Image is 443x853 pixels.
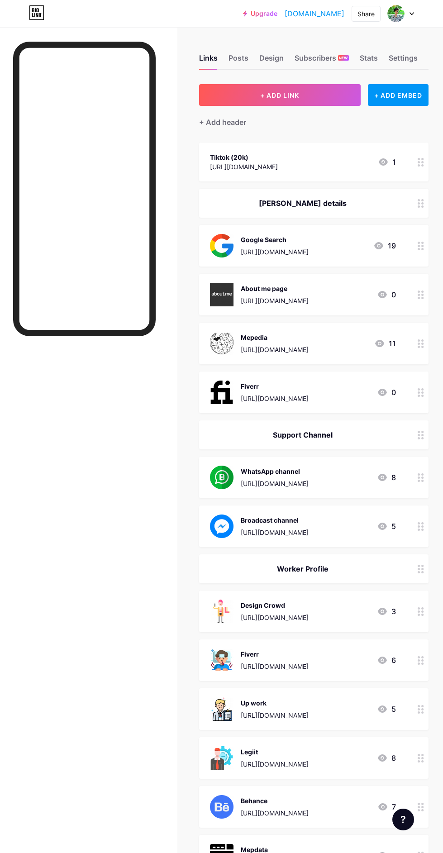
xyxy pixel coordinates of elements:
[360,52,378,69] div: Stats
[373,240,396,251] div: 19
[377,655,396,666] div: 6
[241,515,309,525] div: Broadcast channel
[368,84,429,106] div: + ADD EMBED
[241,247,309,257] div: [URL][DOMAIN_NAME]
[241,296,309,305] div: [URL][DOMAIN_NAME]
[210,648,233,672] img: Fiverr
[241,600,309,610] div: Design Crowd
[377,521,396,532] div: 5
[210,381,233,404] img: Fiverr
[210,152,278,162] div: Tiktok (20k)
[210,746,233,770] img: Legiit
[241,710,309,720] div: [URL][DOMAIN_NAME]
[199,117,246,128] div: + Add header
[295,52,349,69] div: Subscribers
[243,10,277,17] a: Upgrade
[241,649,309,659] div: Fiverr
[357,9,375,19] div: Share
[210,563,396,574] div: Worker Profile
[377,606,396,617] div: 3
[377,472,396,483] div: 8
[377,753,396,763] div: 8
[241,479,309,488] div: [URL][DOMAIN_NAME]
[377,387,396,398] div: 0
[241,662,309,671] div: [URL][DOMAIN_NAME]
[377,801,396,812] div: 7
[241,394,309,403] div: [URL][DOMAIN_NAME]
[378,157,396,167] div: 1
[339,55,348,61] span: NEW
[241,747,309,757] div: Legiit
[285,8,344,19] a: [DOMAIN_NAME]
[241,759,309,769] div: [URL][DOMAIN_NAME]
[241,613,309,622] div: [URL][DOMAIN_NAME]
[210,332,233,355] img: Mepedia
[241,698,309,708] div: Up work
[210,198,396,209] div: [PERSON_NAME] details
[377,704,396,715] div: 5
[199,52,218,69] div: Links
[377,289,396,300] div: 0
[241,381,309,391] div: Fiverr
[210,600,233,623] img: Design Crowd
[241,284,309,293] div: About me page
[210,162,278,172] div: [URL][DOMAIN_NAME]
[389,52,418,69] div: Settings
[260,91,299,99] span: + ADD LINK
[210,466,233,489] img: WhatsApp channel
[241,333,309,342] div: Mepedia
[210,697,233,721] img: Up work
[229,52,248,69] div: Posts
[241,796,309,805] div: Behance
[210,429,396,440] div: Support Channel
[241,235,309,244] div: Google Search
[241,345,309,354] div: [URL][DOMAIN_NAME]
[210,283,233,306] img: About me page
[241,467,309,476] div: WhatsApp channel
[210,795,233,819] img: Behance
[374,338,396,349] div: 11
[210,234,233,257] img: Google Search
[241,808,309,818] div: [URL][DOMAIN_NAME]
[241,528,309,537] div: [URL][DOMAIN_NAME]
[387,5,405,22] img: sheikhrayhan
[259,52,284,69] div: Design
[199,84,361,106] button: + ADD LINK
[210,515,233,538] img: Broadcast channel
